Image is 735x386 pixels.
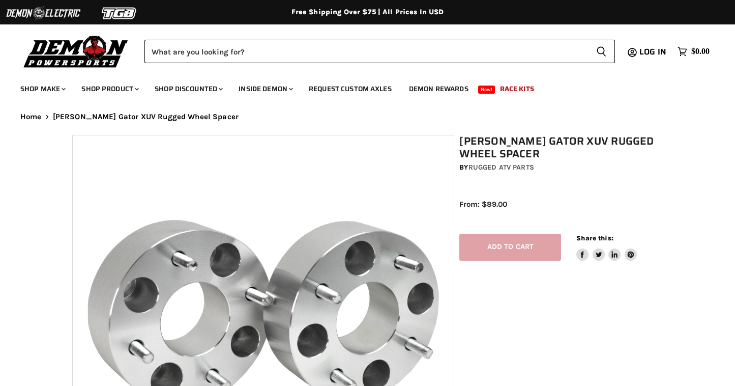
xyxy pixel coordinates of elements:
[401,78,476,99] a: Demon Rewards
[459,200,507,209] span: From: $89.00
[74,78,145,99] a: Shop Product
[144,40,588,63] input: Search
[231,78,299,99] a: Inside Demon
[53,113,239,121] span: [PERSON_NAME] Gator XUV Rugged Wheel Spacer
[635,47,672,57] a: Log in
[691,47,710,57] span: $0.00
[576,234,613,242] span: Share this:
[639,45,666,58] span: Log in
[459,162,668,173] div: by
[459,135,668,160] h1: [PERSON_NAME] Gator XUV Rugged Wheel Spacer
[588,40,615,63] button: Search
[13,74,707,99] ul: Main menu
[5,4,81,23] img: Demon Electric Logo 2
[576,234,637,261] aside: Share this:
[81,4,158,23] img: TGB Logo 2
[20,113,42,121] a: Home
[468,163,534,172] a: Rugged ATV Parts
[478,86,495,94] span: New!
[20,33,132,69] img: Demon Powersports
[147,78,229,99] a: Shop Discounted
[144,40,615,63] form: Product
[672,44,715,59] a: $0.00
[301,78,399,99] a: Request Custom Axles
[13,78,72,99] a: Shop Make
[492,78,542,99] a: Race Kits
